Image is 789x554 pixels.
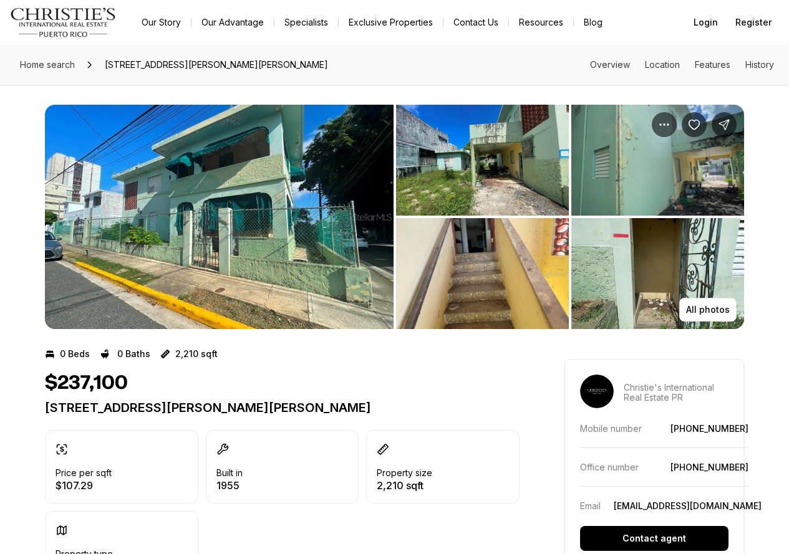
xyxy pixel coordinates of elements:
[686,305,730,315] p: All photos
[580,462,639,472] p: Office number
[216,468,243,478] p: Built in
[682,112,707,137] button: Save Property: 55 RUIZ BELVIS
[216,480,243,490] p: 1955
[45,105,394,329] li: 1 of 3
[45,105,744,329] div: Listing Photos
[45,105,394,329] button: View image gallery
[695,59,730,70] a: Skip to: Features
[56,468,112,478] p: Price per sqft
[56,480,112,490] p: $107.29
[443,14,508,31] button: Contact Us
[686,10,725,35] button: Login
[574,14,612,31] a: Blog
[571,218,744,329] button: View image gallery
[60,349,90,359] p: 0 Beds
[339,14,443,31] a: Exclusive Properties
[590,59,630,70] a: Skip to: Overview
[712,112,737,137] button: Share Property: 55 RUIZ BELVIS
[377,468,432,478] p: Property size
[45,400,520,415] p: [STREET_ADDRESS][PERSON_NAME][PERSON_NAME]
[745,59,774,70] a: Skip to: History
[396,105,745,329] li: 2 of 3
[580,526,728,551] button: Contact agent
[377,480,432,490] p: 2,210 sqft
[396,218,569,329] button: View image gallery
[132,14,191,31] a: Our Story
[396,105,569,216] button: View image gallery
[274,14,338,31] a: Specialists
[175,349,218,359] p: 2,210 sqft
[117,349,150,359] p: 0 Baths
[652,112,677,137] button: Property options
[580,500,601,511] p: Email
[509,14,573,31] a: Resources
[728,10,779,35] button: Register
[624,383,728,403] p: Christie's International Real Estate PR
[15,55,80,75] a: Home search
[45,371,128,395] h1: $237,100
[10,7,117,37] img: logo
[191,14,274,31] a: Our Advantage
[735,17,772,27] span: Register
[679,298,737,322] button: All photos
[571,105,744,216] button: View image gallery
[670,423,748,434] a: [PHONE_NUMBER]
[590,60,774,70] nav: Page section menu
[694,17,718,27] span: Login
[20,59,75,70] span: Home search
[645,59,680,70] a: Skip to: Location
[580,423,642,434] p: Mobile number
[100,55,333,75] span: [STREET_ADDRESS][PERSON_NAME][PERSON_NAME]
